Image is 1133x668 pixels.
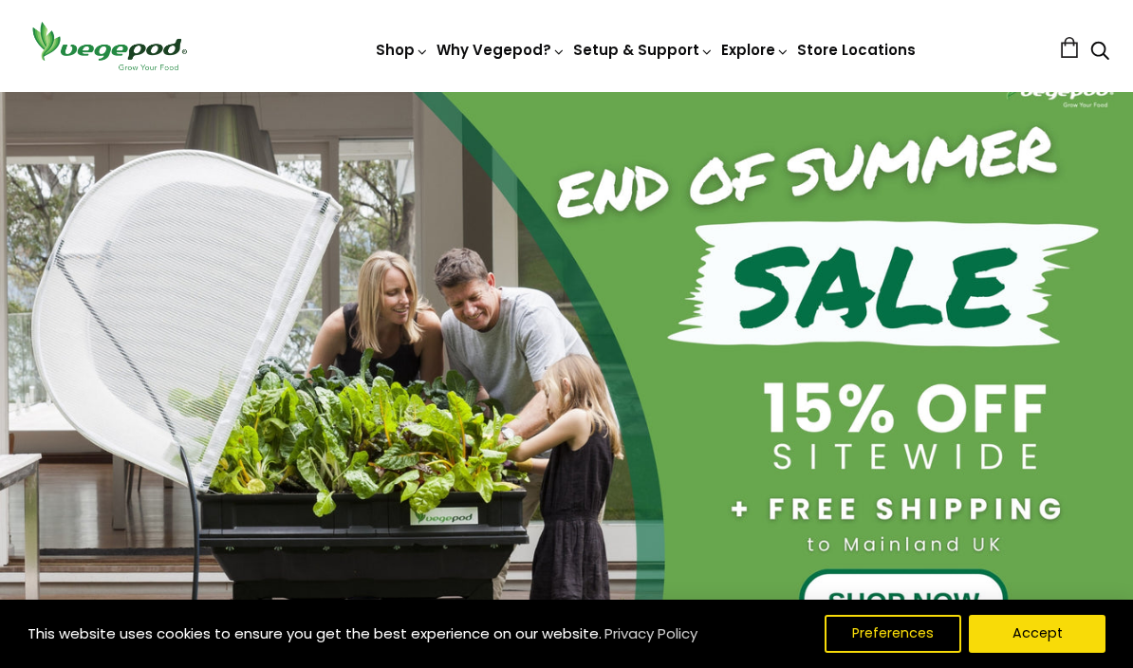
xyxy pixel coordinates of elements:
a: Privacy Policy (opens in a new tab) [602,617,700,651]
a: Setup & Support [573,40,714,60]
button: Preferences [825,615,961,653]
a: Search [1090,43,1109,63]
img: Vegepod [24,19,195,73]
button: Accept [969,615,1105,653]
a: Why Vegepod? [436,40,566,60]
a: Shop [376,40,429,60]
a: Store Locations [797,40,916,60]
span: This website uses cookies to ensure you get the best experience on our website. [28,623,602,643]
a: Explore [721,40,789,60]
